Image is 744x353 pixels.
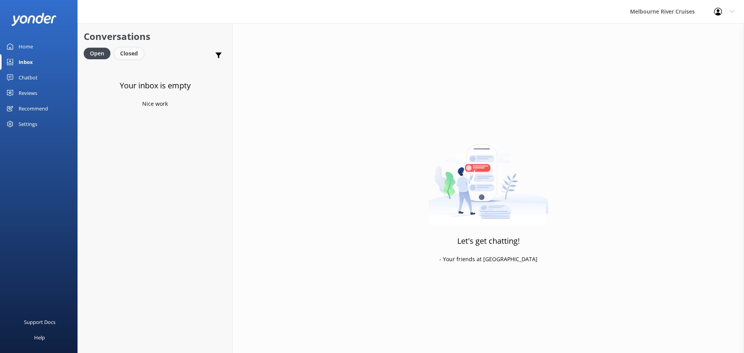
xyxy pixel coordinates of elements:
[19,39,33,54] div: Home
[84,48,110,59] div: Open
[120,79,191,92] h3: Your inbox is empty
[19,116,37,132] div: Settings
[19,70,38,85] div: Chatbot
[114,49,148,57] a: Closed
[24,314,55,330] div: Support Docs
[19,54,33,70] div: Inbox
[19,85,37,101] div: Reviews
[12,13,56,26] img: yonder-white-logo.png
[429,128,548,225] img: artwork of a man stealing a conversation from at giant smartphone
[114,48,144,59] div: Closed
[142,100,168,108] p: Nice work
[439,255,537,263] p: - Your friends at [GEOGRAPHIC_DATA]
[19,101,48,116] div: Recommend
[457,235,520,247] h3: Let's get chatting!
[84,49,114,57] a: Open
[34,330,45,345] div: Help
[84,29,226,44] h2: Conversations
